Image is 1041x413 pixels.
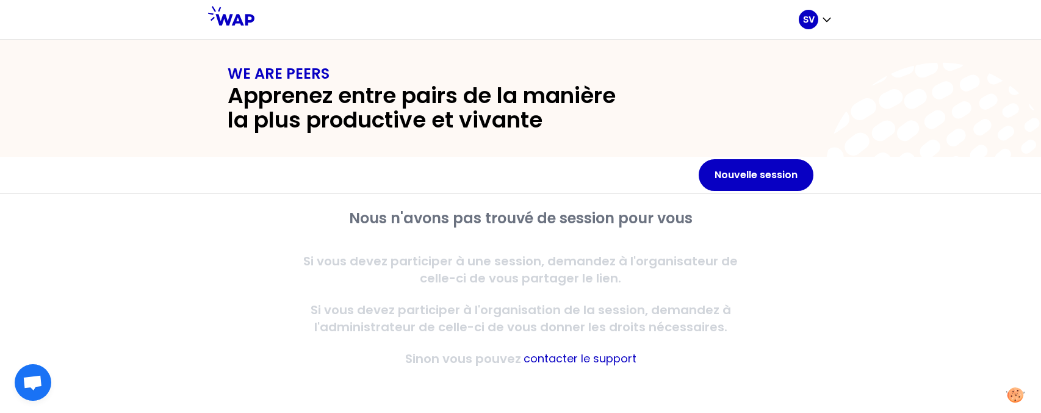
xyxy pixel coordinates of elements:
h1: WE ARE PEERS [228,64,813,84]
p: Si vous devez participer à une session, demandez à l'organisateur de celle-ci de vous partager le... [286,253,755,287]
button: SV [799,10,833,29]
button: contacter le support [524,350,636,367]
h2: Nous n'avons pas trouvé de session pour vous [286,209,755,228]
a: Ouvrir le chat [15,364,51,401]
h2: Apprenez entre pairs de la manière la plus productive et vivante [228,84,638,132]
p: Si vous devez participer à l'organisation de la session, demandez à l'administrateur de celle-ci ... [286,301,755,336]
p: SV [803,13,815,26]
button: Manage your preferences about cookies [999,380,1032,410]
p: Sinon vous pouvez [405,350,521,367]
button: Nouvelle session [699,159,813,191]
